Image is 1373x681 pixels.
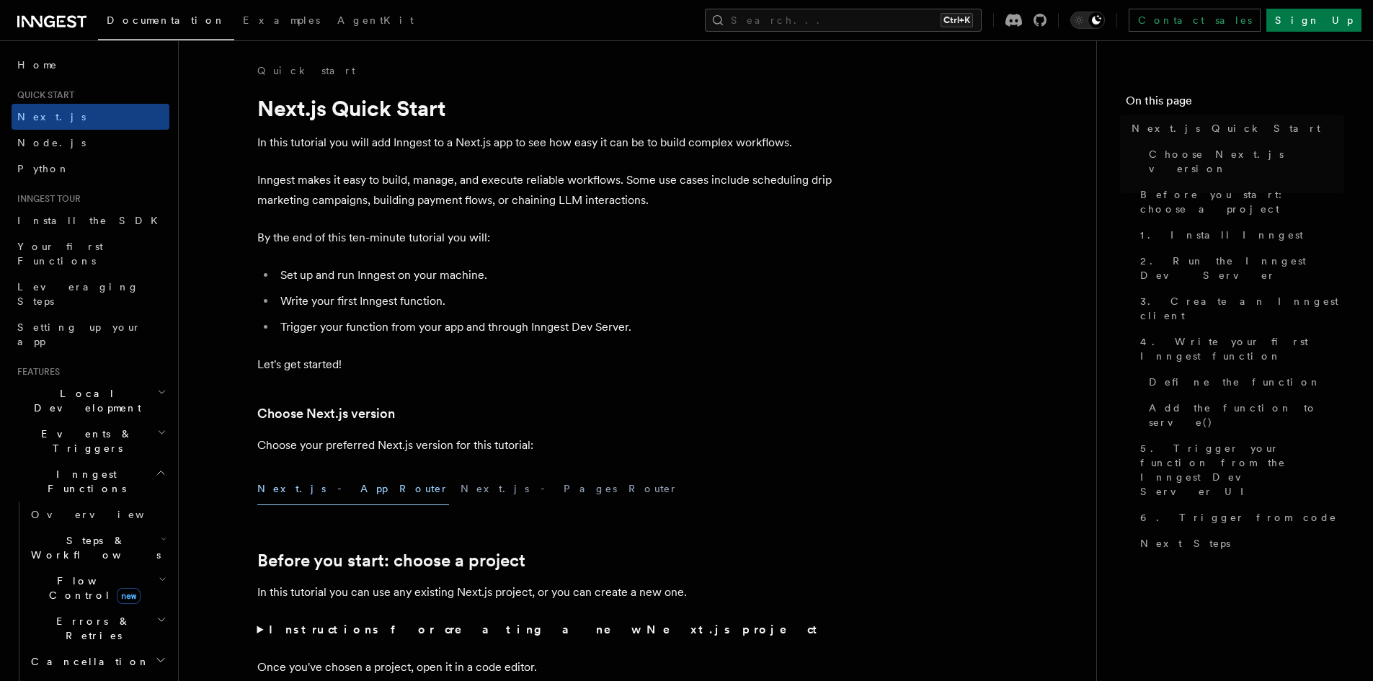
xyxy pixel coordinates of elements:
a: Before you start: choose a project [1134,182,1344,222]
a: Choose Next.js version [1143,141,1344,182]
span: Leveraging Steps [17,281,139,307]
a: AgentKit [329,4,422,39]
a: Home [12,52,169,78]
strong: Instructions for creating a new Next.js project [269,623,823,636]
a: 4. Write your first Inngest function [1134,329,1344,369]
a: Quick start [257,63,355,78]
a: 6. Trigger from code [1134,504,1344,530]
span: Define the function [1149,375,1321,389]
span: 4. Write your first Inngest function [1140,334,1344,363]
a: 3. Create an Inngest client [1134,288,1344,329]
li: Set up and run Inngest on your machine. [276,265,834,285]
a: 1. Install Inngest [1134,222,1344,248]
span: Next.js [17,111,86,123]
span: Python [17,163,70,174]
a: Overview [25,502,169,528]
button: Local Development [12,380,169,421]
span: Documentation [107,14,226,26]
a: Before you start: choose a project [257,551,525,571]
p: Let's get started! [257,355,834,375]
span: 5. Trigger your function from the Inngest Dev Server UI [1140,441,1344,499]
span: Cancellation [25,654,150,669]
a: Leveraging Steps [12,274,169,314]
button: Search...Ctrl+K [705,9,982,32]
span: Your first Functions [17,241,103,267]
a: Contact sales [1129,9,1261,32]
span: Features [12,366,60,378]
p: In this tutorial you can use any existing Next.js project, or you can create a new one. [257,582,834,602]
a: Install the SDK [12,208,169,233]
span: Inngest tour [12,193,81,205]
p: Once you've chosen a project, open it in a code editor. [257,657,834,677]
a: 2. Run the Inngest Dev Server [1134,248,1344,288]
button: Cancellation [25,649,169,675]
span: Local Development [12,386,157,415]
p: By the end of this ten-minute tutorial you will: [257,228,834,248]
button: Next.js - Pages Router [461,473,678,505]
a: Documentation [98,4,234,40]
h4: On this page [1126,92,1344,115]
kbd: Ctrl+K [941,13,973,27]
button: Errors & Retries [25,608,169,649]
a: 5. Trigger your function from the Inngest Dev Server UI [1134,435,1344,504]
a: Node.js [12,130,169,156]
span: Quick start [12,89,74,101]
p: Choose your preferred Next.js version for this tutorial: [257,435,834,455]
span: Examples [243,14,320,26]
a: Sign Up [1266,9,1361,32]
a: Next Steps [1134,530,1344,556]
a: Setting up your app [12,314,169,355]
span: Add the function to serve() [1149,401,1344,429]
a: Next.js Quick Start [1126,115,1344,141]
p: Inngest makes it easy to build, manage, and execute reliable workflows. Some use cases include sc... [257,170,834,210]
summary: Instructions for creating a new Next.js project [257,620,834,640]
span: 3. Create an Inngest client [1140,294,1344,323]
p: In this tutorial you will add Inngest to a Next.js app to see how easy it can be to build complex... [257,133,834,153]
span: Home [17,58,58,72]
span: Setting up your app [17,321,141,347]
span: Install the SDK [17,215,166,226]
button: Next.js - App Router [257,473,449,505]
button: Events & Triggers [12,421,169,461]
button: Toggle dark mode [1070,12,1105,29]
button: Steps & Workflows [25,528,169,568]
span: Before you start: choose a project [1140,187,1344,216]
span: Next.js Quick Start [1132,121,1320,135]
span: Node.js [17,137,86,148]
button: Inngest Functions [12,461,169,502]
span: Events & Triggers [12,427,157,455]
a: Examples [234,4,329,39]
span: 1. Install Inngest [1140,228,1303,242]
span: Choose Next.js version [1149,147,1344,176]
a: Define the function [1143,369,1344,395]
span: Next Steps [1140,536,1230,551]
span: 6. Trigger from code [1140,510,1337,525]
button: Flow Controlnew [25,568,169,608]
a: Next.js [12,104,169,130]
span: Steps & Workflows [25,533,161,562]
h1: Next.js Quick Start [257,95,834,121]
li: Write your first Inngest function. [276,291,834,311]
span: Overview [31,509,179,520]
span: Errors & Retries [25,614,156,643]
span: 2. Run the Inngest Dev Server [1140,254,1344,282]
a: Add the function to serve() [1143,395,1344,435]
span: AgentKit [337,14,414,26]
span: Flow Control [25,574,159,602]
a: Python [12,156,169,182]
span: new [117,588,141,604]
li: Trigger your function from your app and through Inngest Dev Server. [276,317,834,337]
span: Inngest Functions [12,467,156,496]
a: Your first Functions [12,233,169,274]
a: Choose Next.js version [257,404,395,424]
